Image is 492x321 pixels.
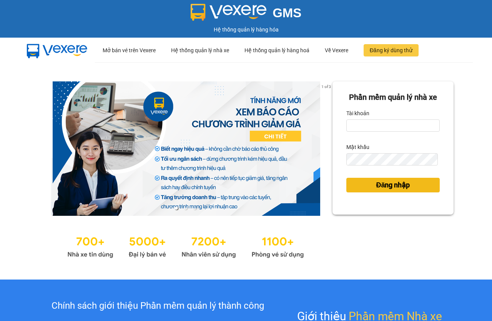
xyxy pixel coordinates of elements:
[346,141,369,153] label: Mật khẩu
[2,25,490,34] div: Hệ thống quản lý hàng hóa
[346,119,440,132] input: Tài khoản
[184,207,187,210] li: slide item 2
[322,81,332,216] button: next slide / item
[364,44,419,56] button: Đăng ký dùng thử
[19,38,95,63] img: mbUUG5Q.png
[346,107,369,119] label: Tài khoản
[319,81,332,91] p: 1 of 3
[191,4,267,21] img: logo 2
[346,91,440,103] div: Phần mềm quản lý nhà xe
[35,299,281,313] div: Chính sách giới thiệu Phần mềm quản lý thành công
[175,207,178,210] li: slide item 1
[376,180,410,190] span: Đăng nhập
[171,38,229,63] div: Hệ thống quản lý nhà xe
[193,207,196,210] li: slide item 3
[38,81,49,216] button: previous slide / item
[244,38,309,63] div: Hệ thống quản lý hàng hoá
[103,38,156,63] div: Mở bán vé trên Vexere
[370,46,412,55] span: Đăng ký dùng thử
[346,178,440,192] button: Đăng nhập
[67,231,304,260] img: Statistics.png
[346,153,438,165] input: Mật khẩu
[273,6,301,20] span: GMS
[191,12,302,18] a: GMS
[325,38,348,63] div: Về Vexere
